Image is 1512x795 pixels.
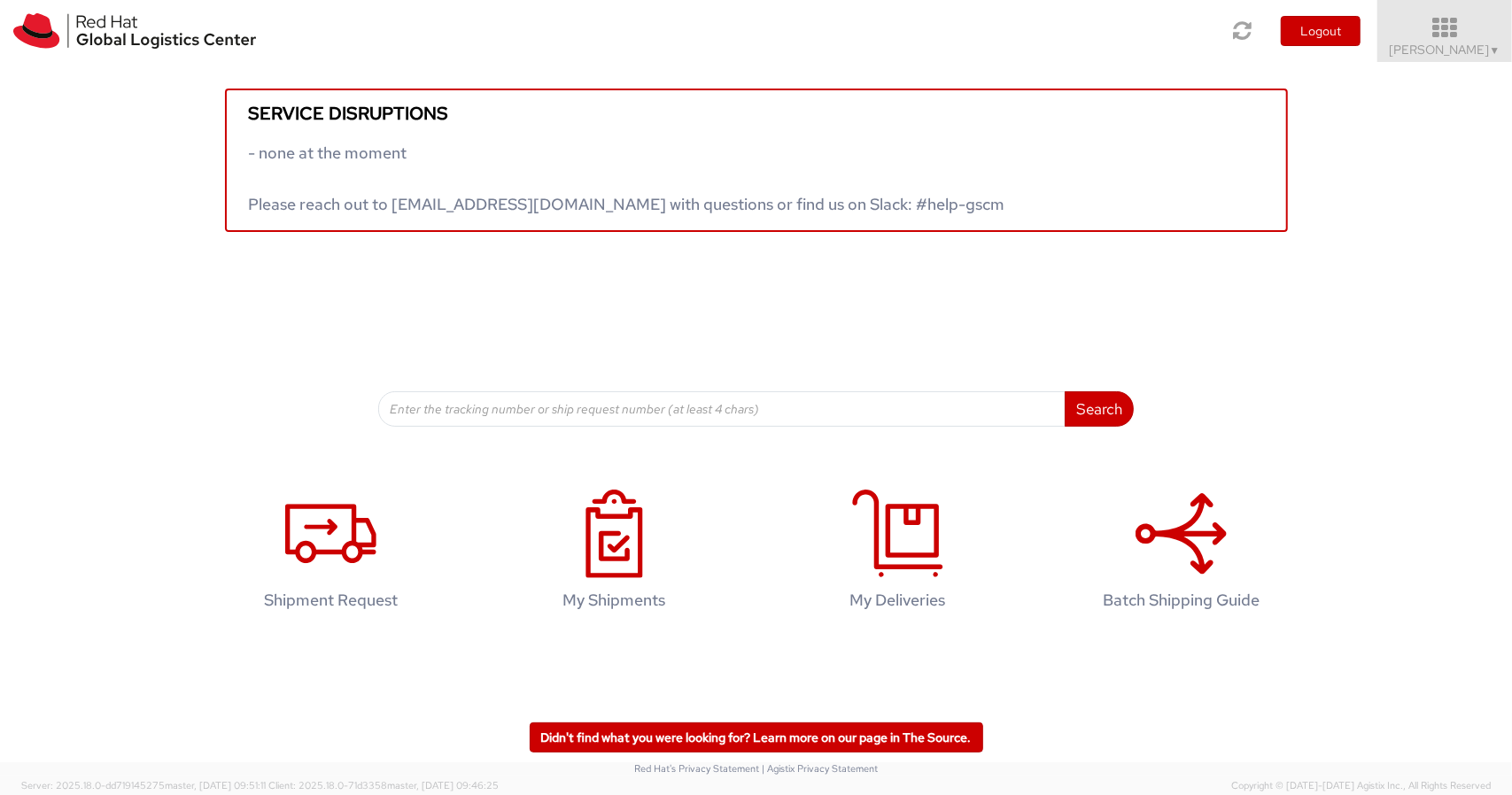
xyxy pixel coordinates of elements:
button: Logout [1281,16,1361,46]
a: My Shipments [482,471,748,637]
span: master, [DATE] 09:46:25 [387,779,499,791]
h5: Service disruptions [249,104,1264,123]
h4: My Deliveries [784,591,1012,609]
span: - none at the moment Please reach out to [EMAIL_ADDRESS][DOMAIN_NAME] with questions or find us o... [249,143,1005,214]
img: rh-logistics-00dfa346123c4ec078e1.svg [13,13,256,49]
span: Server: 2025.18.0-dd719145275 [21,779,266,791]
a: Service disruptions - none at the moment Please reach out to [EMAIL_ADDRESS][DOMAIN_NAME] with qu... [225,89,1288,232]
a: My Deliveries [765,471,1031,637]
span: Copyright © [DATE]-[DATE] Agistix Inc., All Rights Reserved [1231,779,1491,793]
button: Search [1065,391,1134,427]
a: Shipment Request [198,471,464,637]
a: Didn't find what you were looking for? Learn more on our page in The Source. [530,722,983,753]
h4: Batch Shipping Guide [1067,591,1296,609]
span: master, [DATE] 09:51:11 [165,779,266,791]
a: Batch Shipping Guide [1049,471,1314,637]
a: | Agistix Privacy Statement [762,762,878,775]
span: Client: 2025.18.0-71d3358 [268,779,499,791]
h4: My Shipments [500,591,729,609]
input: Enter the tracking number or ship request number (at least 4 chars) [378,391,1066,427]
a: Red Hat's Privacy Statement [634,762,759,775]
span: [PERSON_NAME] [1390,42,1500,58]
h4: Shipment Request [217,591,446,609]
span: ▼ [1490,43,1500,58]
